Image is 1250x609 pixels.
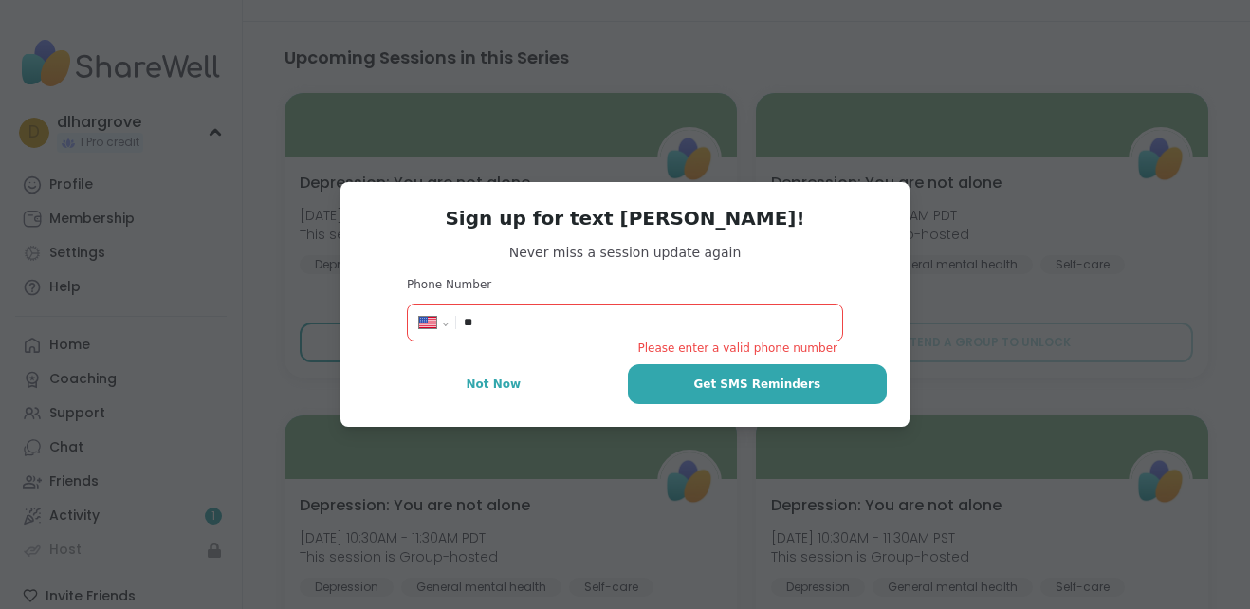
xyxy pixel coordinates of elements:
span: Get SMS Reminders [693,376,820,393]
button: Get SMS Reminders [628,364,887,404]
span: Please enter a valid phone number [637,341,837,356]
button: Not Now [363,364,624,404]
span: Not Now [466,376,521,393]
h3: Sign up for text [PERSON_NAME]! [363,205,887,231]
span: Never miss a session update again [363,243,887,262]
h3: Phone Number [407,277,843,293]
